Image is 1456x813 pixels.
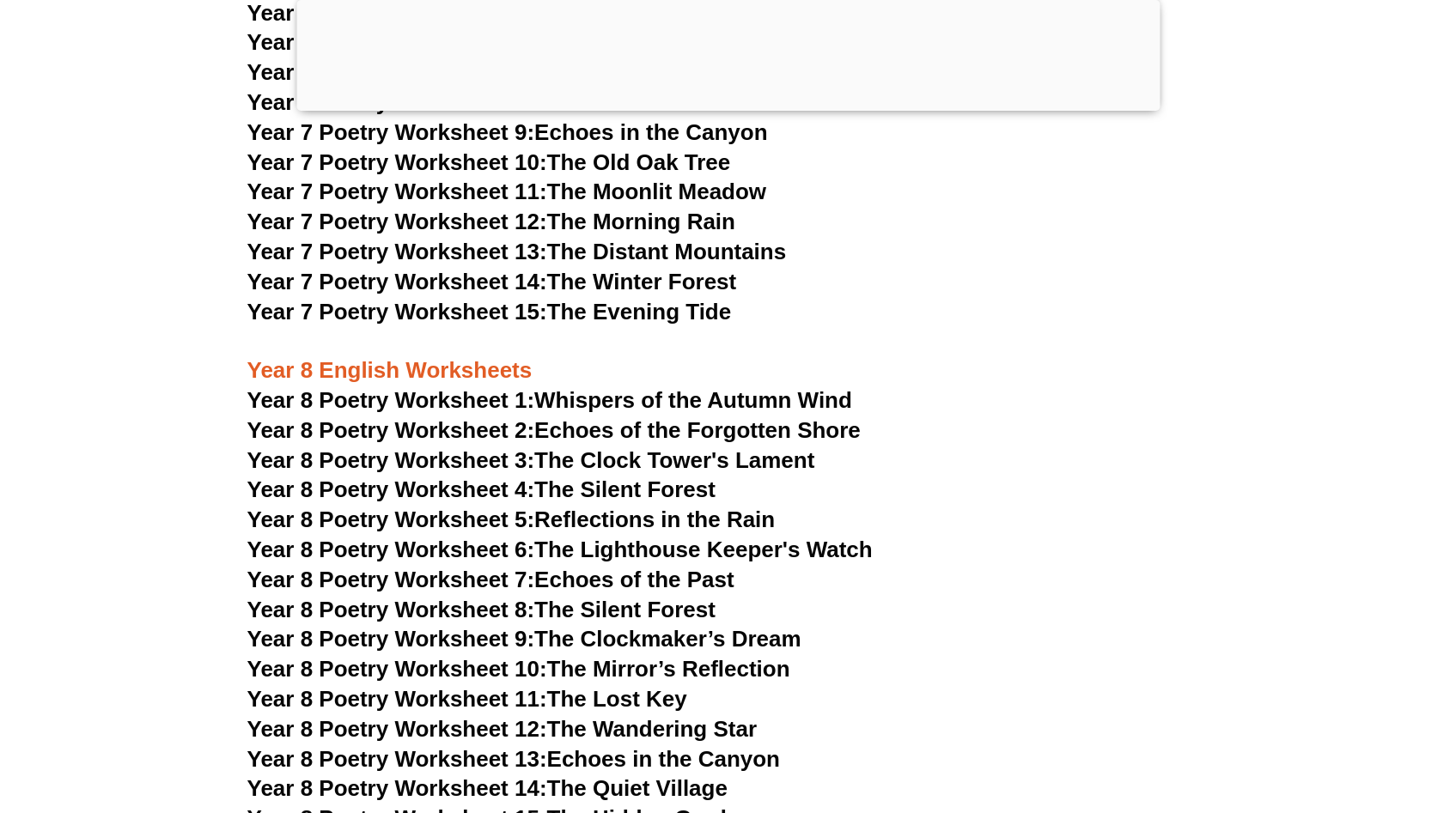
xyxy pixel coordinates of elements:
span: Year 7 Poetry Worksheet 6: [247,29,535,55]
span: Year 8 Poetry Worksheet 11: [247,686,547,712]
a: Year 7 Poetry Worksheet 15:The Evening Tide [247,299,732,325]
a: Year 8 Poetry Worksheet 13:Echoes in the Canyon [247,746,781,772]
a: Year 7 Poetry Worksheet 11:The Moonlit Meadow [247,179,767,204]
span: Year 8 Poetry Worksheet 1: [247,387,535,413]
a: Year 8 Poetry Worksheet 4:The Silent Forest [247,476,716,502]
span: Year 7 Poetry Worksheet 7: [247,59,535,85]
a: Year 8 Poetry Worksheet 5:Reflections in the Rain [247,507,776,532]
span: Year 8 Poetry Worksheet 5: [247,507,535,532]
a: Year 8 Poetry Worksheet 10:The Mirror’s Reflection [247,656,790,682]
span: Year 8 Poetry Worksheet 8: [247,597,535,622]
span: Year 7 Poetry Worksheet 12: [247,209,547,234]
span: Year 8 Poetry Worksheet 10: [247,656,547,682]
span: Year 8 Poetry Worksheet 7: [247,567,535,592]
span: Year 8 Poetry Worksheet 14: [247,775,547,801]
span: Year 8 Poetry Worksheet 4: [247,476,535,502]
span: Year 7 Poetry Worksheet 14: [247,269,547,294]
a: Year 7 Poetry Worksheet 7:[PERSON_NAME] of the Wind [247,59,850,85]
span: Year 7 Poetry Worksheet 9: [247,119,535,145]
a: Year 8 Poetry Worksheet 12:The Wandering Star [247,716,758,742]
span: Year 8 Poetry Worksheet 6: [247,537,535,562]
a: Year 7 Poetry Worksheet 8:The Enchanted Forest [247,89,769,115]
a: Year 8 Poetry Worksheet 3:The Clock Tower's Lament [247,447,815,473]
a: Year 7 Poetry Worksheet 13:The Distant Mountains [247,239,787,264]
h3: Year 8 English Worksheets [247,327,1209,385]
a: Year 7 Poetry Worksheet 6:The Secret Garden [247,29,734,55]
a: Year 7 Poetry Worksheet 10:The Old Oak Tree [247,149,731,175]
a: Year 8 Poetry Worksheet 11:The Lost Key [247,686,687,712]
a: Year 7 Poetry Worksheet 12:The Morning Rain [247,209,735,234]
span: Year 8 Poetry Worksheet 12: [247,716,547,742]
span: Year 7 Poetry Worksheet 8: [247,89,535,115]
iframe: Chat Widget [1071,123,1456,813]
a: Year 8 Poetry Worksheet 14:The Quiet Village [247,775,728,801]
span: Year 8 Poetry Worksheet 2: [247,417,535,443]
a: Year 8 Poetry Worksheet 2:Echoes of the Forgotten Shore [247,417,861,443]
span: Year 7 Poetry Worksheet 15: [247,299,547,325]
a: Year 8 Poetry Worksheet 8:The Silent Forest [247,597,716,622]
span: Year 7 Poetry Worksheet 11: [247,179,547,204]
a: Year 8 Poetry Worksheet 7:Echoes of the Past [247,567,734,592]
a: Year 8 Poetry Worksheet 1:Whispers of the Autumn Wind [247,387,852,413]
span: Year 7 Poetry Worksheet 13: [247,239,547,264]
a: Year 8 Poetry Worksheet 9:The Clockmaker’s Dream [247,626,801,652]
a: Year 7 Poetry Worksheet 14:The Winter Forest [247,269,737,294]
span: Year 8 Poetry Worksheet 13: [247,746,547,772]
a: Year 7 Poetry Worksheet 9:Echoes in the Canyon [247,119,768,145]
span: Year 7 Poetry Worksheet 10: [247,149,547,175]
a: Year 8 Poetry Worksheet 6:The Lighthouse Keeper's Watch [247,537,873,562]
span: Year 8 Poetry Worksheet 3: [247,447,535,473]
span: Year 8 Poetry Worksheet 9: [247,626,535,652]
